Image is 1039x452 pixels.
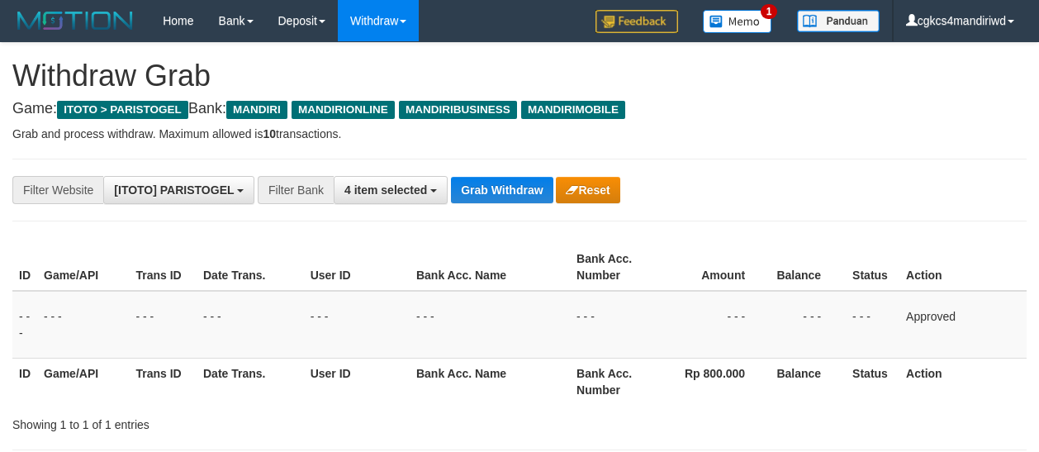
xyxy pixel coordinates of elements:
[761,4,778,19] span: 1
[304,244,410,291] th: User ID
[797,10,880,32] img: panduan.png
[197,291,304,359] td: - - -
[129,291,197,359] td: - - -
[556,177,619,203] button: Reset
[197,358,304,405] th: Date Trans.
[770,291,846,359] td: - - -
[12,410,420,433] div: Showing 1 to 1 of 1 entries
[226,101,287,119] span: MANDIRI
[292,101,395,119] span: MANDIRIONLINE
[846,358,899,405] th: Status
[12,101,1027,117] h4: Game: Bank:
[770,358,846,405] th: Balance
[12,291,37,359] td: - - -
[304,291,410,359] td: - - -
[197,244,304,291] th: Date Trans.
[12,59,1027,93] h1: Withdraw Grab
[703,10,772,33] img: Button%20Memo.svg
[37,358,129,405] th: Game/API
[595,10,678,33] img: Feedback.jpg
[846,244,899,291] th: Status
[129,244,197,291] th: Trans ID
[662,244,771,291] th: Amount
[263,127,276,140] strong: 10
[344,183,427,197] span: 4 item selected
[114,183,234,197] span: [ITOTO] PARISTOGEL
[410,291,570,359] td: - - -
[334,176,448,204] button: 4 item selected
[410,358,570,405] th: Bank Acc. Name
[451,177,553,203] button: Grab Withdraw
[304,358,410,405] th: User ID
[12,176,103,204] div: Filter Website
[899,291,1027,359] td: Approved
[521,101,625,119] span: MANDIRIMOBILE
[12,126,1027,142] p: Grab and process withdraw. Maximum allowed is transactions.
[570,291,661,359] td: - - -
[12,244,37,291] th: ID
[846,291,899,359] td: - - -
[899,244,1027,291] th: Action
[662,358,771,405] th: Rp 800.000
[662,291,771,359] td: - - -
[899,358,1027,405] th: Action
[570,244,661,291] th: Bank Acc. Number
[12,358,37,405] th: ID
[129,358,197,405] th: Trans ID
[12,8,138,33] img: MOTION_logo.png
[103,176,254,204] button: [ITOTO] PARISTOGEL
[410,244,570,291] th: Bank Acc. Name
[399,101,517,119] span: MANDIRIBUSINESS
[570,358,661,405] th: Bank Acc. Number
[258,176,334,204] div: Filter Bank
[37,244,129,291] th: Game/API
[57,101,188,119] span: ITOTO > PARISTOGEL
[770,244,846,291] th: Balance
[37,291,129,359] td: - - -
